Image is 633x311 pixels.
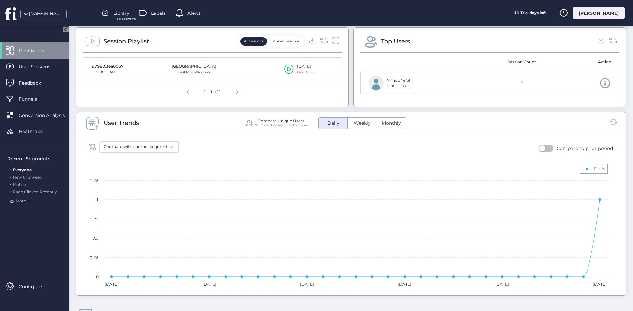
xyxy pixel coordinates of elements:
div: SINCE [DATE] [387,84,410,89]
span: Funnels [19,95,47,103]
span: Feedback [19,79,51,87]
button: Next page [230,85,244,98]
span: For Segments [117,17,136,21]
span: Library [113,10,129,17]
div: [PERSON_NAME] [573,7,625,19]
span: Monthly [378,120,405,127]
div: [DOMAIN_NAME] [29,11,62,17]
div: 11 Trial days left [505,7,555,19]
span: Alerts [187,10,201,17]
span: Heatmaps [19,128,52,135]
text: [DATE] [398,282,411,287]
div: SINCE [DATE] [91,70,124,75]
div: desktop · Windows [172,70,216,75]
span: New this week [13,175,42,180]
div: 7hhq14ef6f [387,77,410,84]
span: Conversion Analysis [19,112,75,119]
button: Weekly [348,118,377,129]
div: 97980cfea0067 [91,64,124,70]
div: User Trends [104,118,139,128]
div: Recent Segments [7,155,65,162]
div: [GEOGRAPHIC_DATA] [172,64,216,70]
text: 0.25 [90,255,99,260]
text: 1.25 [90,178,99,183]
span: 1 [521,80,523,86]
span: User Sessions [19,63,60,70]
span: Dashboard [19,47,54,54]
text: 0.75 [90,217,99,221]
button: Pinned Sessions [269,37,303,46]
text: [DATE] [300,282,314,287]
span: Rage Clicked Recently [13,189,57,194]
button: Daily [319,118,347,129]
text: 0 [96,274,99,279]
button: Monthly [377,118,406,129]
span: Configure [19,283,52,290]
span: . [10,173,11,180]
span: . [10,188,11,194]
text: 0.5 [92,236,99,241]
text: [DATE] [202,282,216,287]
div: 1 – 1 of 1 [201,86,224,98]
div: Compare to prior period [557,145,613,152]
text: 1 [96,197,99,202]
div: [DATE] [297,64,315,70]
button: All Sessions [240,37,267,46]
span: . [10,181,11,187]
mat-header-cell: Session Count [490,53,554,71]
text: Daily [594,166,606,172]
span: Everyone [13,168,32,172]
text: [DATE] [593,282,607,287]
div: Compare Unique Users [258,119,304,123]
span: Mobile [13,182,26,187]
div: You can choose more than one [255,123,307,127]
span: Weekly [350,120,375,127]
span: . [10,166,11,172]
text: [DATE] [495,282,509,287]
div: Session Playlist [104,37,149,46]
span: More ... [16,198,30,204]
span: Labels [151,10,166,17]
div: Live 01:16 [297,70,315,75]
span: Compare with another segment [104,144,168,150]
button: Previous page [181,85,194,98]
div: Top Users [381,37,410,46]
span: Daily [323,120,343,127]
text: [DATE] [105,282,119,287]
mat-header-cell: Action [555,53,619,71]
